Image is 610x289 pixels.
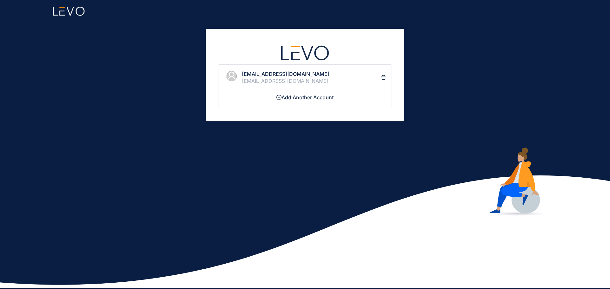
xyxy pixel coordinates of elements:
[227,71,237,81] span: user
[276,95,281,100] span: plus-circle
[381,75,386,80] span: delete
[224,95,386,100] h4: Add Another Account
[242,78,381,84] div: [EMAIL_ADDRESS][DOMAIN_NAME]
[242,71,381,77] h4: [EMAIL_ADDRESS][DOMAIN_NAME]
